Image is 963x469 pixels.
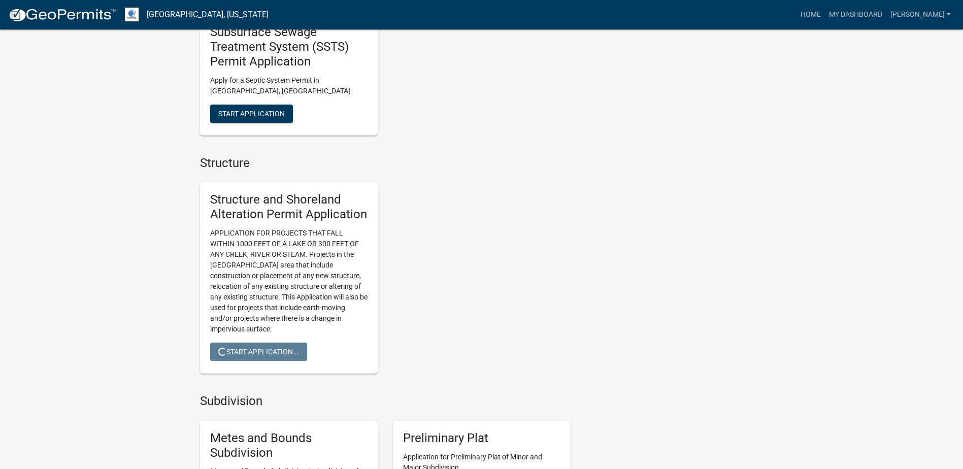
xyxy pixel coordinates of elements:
[210,75,368,96] p: Apply for a Septic System Permit in [GEOGRAPHIC_DATA], [GEOGRAPHIC_DATA]
[796,5,825,24] a: Home
[210,105,293,123] button: Start Application
[218,109,285,117] span: Start Application
[403,431,560,446] h5: Preliminary Plat
[210,25,368,69] h5: Subsurface Sewage Treatment System (SSTS) Permit Application
[218,348,299,356] span: Start Application...
[200,156,571,171] h4: Structure
[210,431,368,460] h5: Metes and Bounds Subdivision
[147,6,269,23] a: [GEOGRAPHIC_DATA], [US_STATE]
[210,192,368,222] h5: Structure and Shoreland Alteration Permit Application
[210,343,307,361] button: Start Application...
[210,228,368,334] p: APPLICATION FOR PROJECTS THAT FALL WITHIN 1000 FEET OF A LAKE OR 300 FEET OF ANY CREEK, RIVER OR ...
[825,5,886,24] a: My Dashboard
[886,5,955,24] a: [PERSON_NAME]
[200,394,571,409] h4: Subdivision
[125,8,139,21] img: Otter Tail County, Minnesota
